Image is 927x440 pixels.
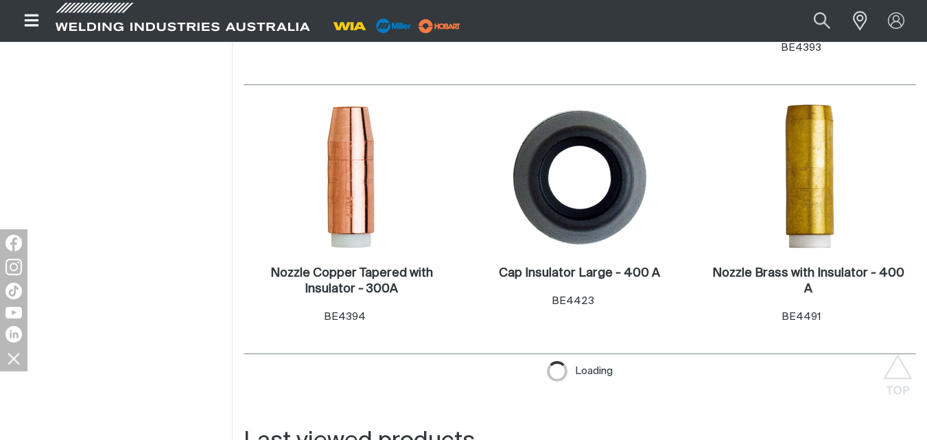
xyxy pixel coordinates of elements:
a: Cap Insulator Large - 400 A [499,266,660,281]
a: Nozzle Brass with Insulator - 400 A [707,266,909,297]
span: Loading [575,361,613,382]
h2: Nozzle Copper Tapered with Insulator - 300A [270,267,433,295]
img: hide socials [2,347,25,370]
span: BE4491 [782,312,821,322]
a: miller [414,21,465,31]
a: Nozzle Copper Tapered with Insulator - 300A [250,266,453,297]
img: YouTube [5,307,22,319]
span: BE4423 [552,296,594,306]
span: BE4394 [324,312,366,322]
button: Scroll to top [882,354,913,385]
img: Nozzle Copper Tapered with Insulator - 300A [278,103,425,250]
span: BE4393 [781,43,821,53]
img: Instagram [5,259,22,275]
img: Nozzle Brass with Insulator - 400 A [735,103,882,250]
h2: Nozzle Brass with Insulator - 400 A [712,267,904,295]
img: Cap Insulator Large - 400 A [506,103,653,250]
img: Facebook [5,235,22,251]
input: Product name or item number... [782,5,845,36]
img: miller [414,16,465,36]
h2: Cap Insulator Large - 400 A [499,267,660,279]
button: Search products [799,5,845,36]
img: TikTok [5,283,22,299]
img: LinkedIn [5,326,22,343]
